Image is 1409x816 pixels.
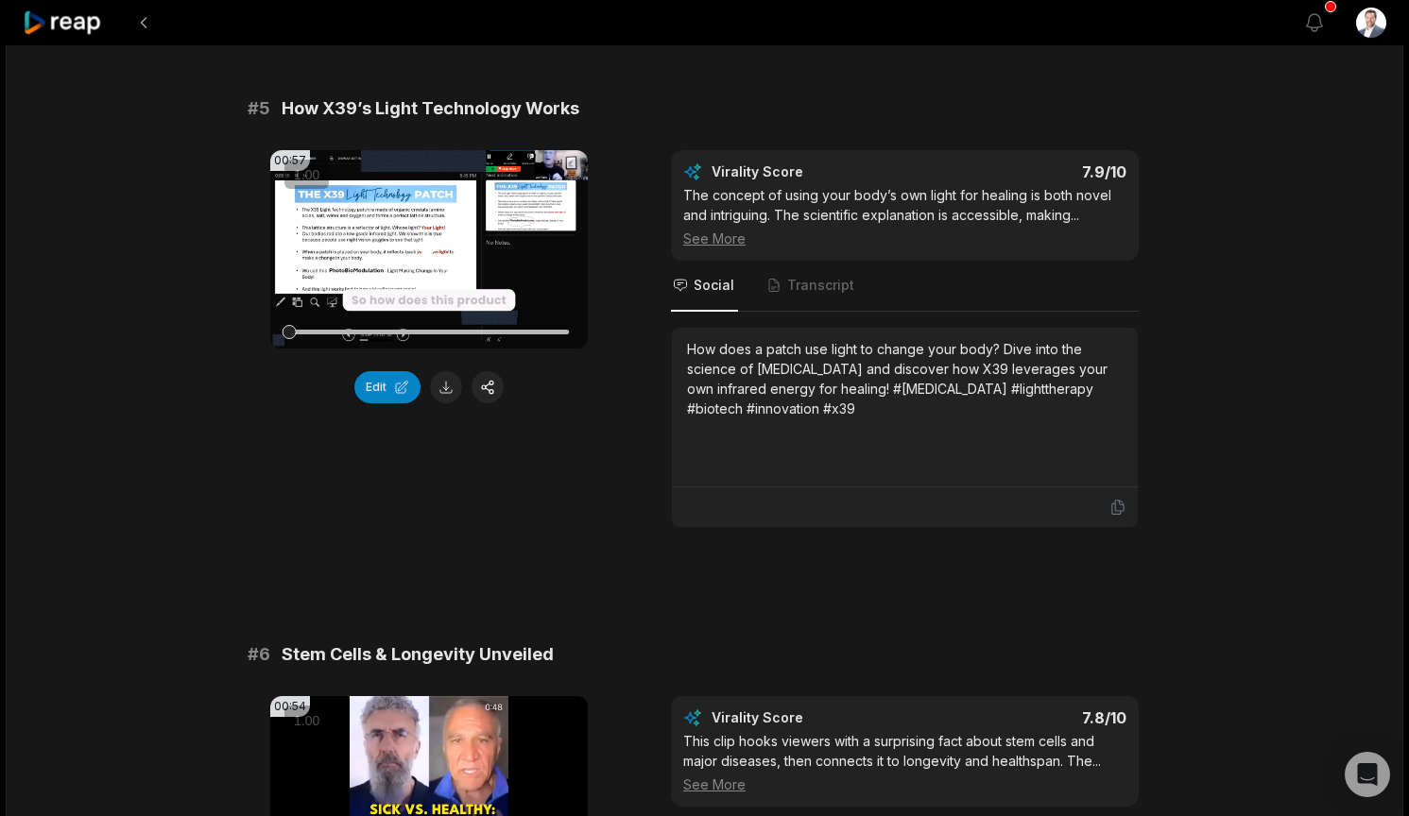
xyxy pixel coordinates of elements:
[683,774,1126,794] div: See More
[248,95,270,122] span: # 5
[282,95,579,122] span: How X39’s Light Technology Works
[683,229,1126,248] div: See More
[671,261,1139,312] nav: Tabs
[1345,752,1390,797] div: Open Intercom Messenger
[354,371,421,403] button: Edit
[712,708,915,727] div: Virality Score
[683,731,1126,794] div: This clip hooks viewers with a surprising fact about stem cells and major diseases, then connects...
[248,641,270,668] span: # 6
[924,708,1127,727] div: 7.8 /10
[712,162,915,181] div: Virality Score
[687,339,1123,418] div: How does a patch use light to change your body? Dive into the science of [MEDICAL_DATA] and disco...
[270,150,588,348] video: Your browser does not support mp4 format.
[787,276,854,295] span: Transcript
[694,276,734,295] span: Social
[924,162,1127,181] div: 7.9 /10
[683,185,1126,248] div: The concept of using your body’s own light for healing is both novel and intriguing. The scientif...
[282,641,554,668] span: Stem Cells & Longevity Unveiled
